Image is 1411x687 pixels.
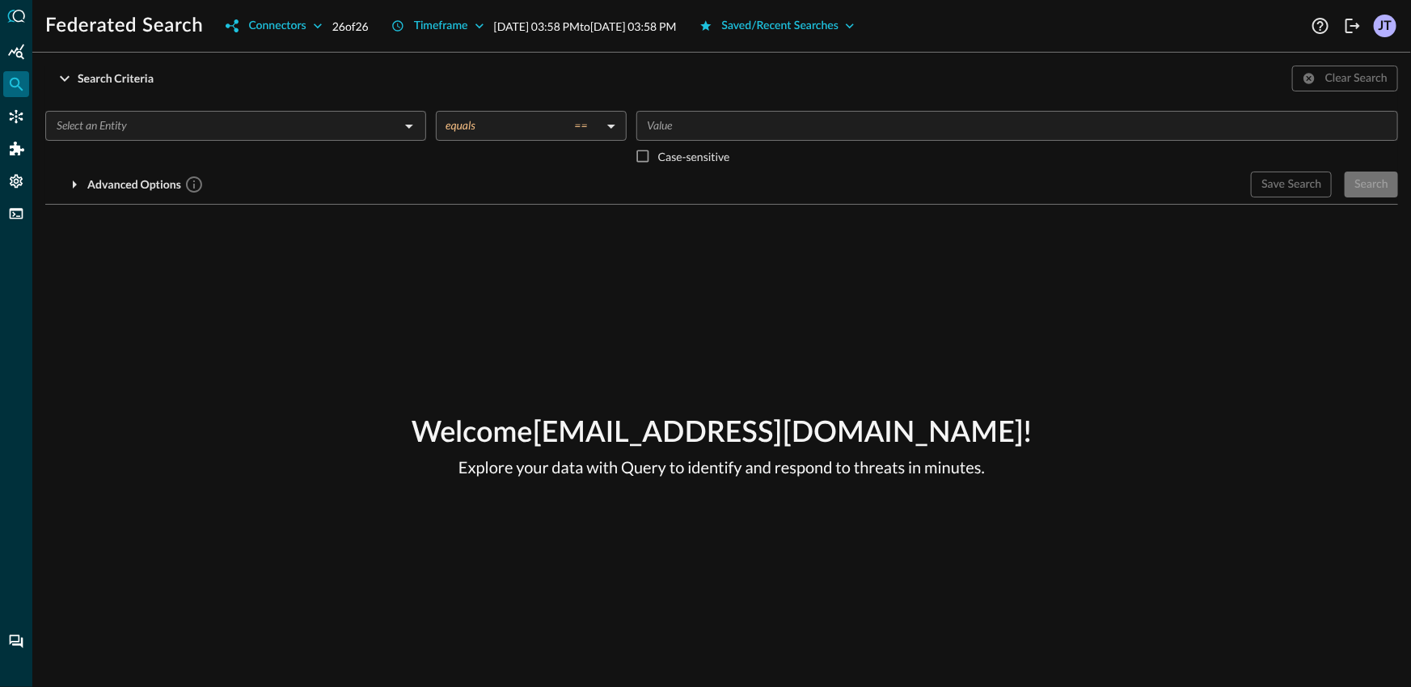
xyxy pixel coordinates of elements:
[382,13,494,39] button: Timeframe
[414,16,468,36] div: Timeframe
[50,116,395,136] input: Select an Entity
[3,104,29,129] div: Connectors
[412,456,1032,480] p: Explore your data with Query to identify and respond to threats in minutes.
[658,148,730,165] p: Case-sensitive
[3,168,29,194] div: Settings
[398,115,420,138] button: Open
[45,172,213,197] button: Advanced Options
[1374,15,1396,37] div: JT
[87,175,204,195] div: Advanced Options
[722,16,839,36] div: Saved/Recent Searches
[3,201,29,227] div: FSQL
[78,69,154,89] div: Search Criteria
[3,71,29,97] div: Federated Search
[574,118,587,133] span: ==
[332,18,369,35] p: 26 of 26
[494,18,677,35] p: [DATE] 03:58 PM to [DATE] 03:58 PM
[248,16,306,36] div: Connectors
[690,13,865,39] button: Saved/Recent Searches
[446,118,601,133] div: equals
[412,412,1032,456] p: Welcome [EMAIL_ADDRESS][DOMAIN_NAME] !
[3,629,29,655] div: Chat
[4,136,30,162] div: Addons
[1340,13,1366,39] button: Logout
[1307,13,1333,39] button: Help
[641,116,1391,136] input: Value
[45,66,163,91] button: Search Criteria
[3,39,29,65] div: Summary Insights
[216,13,332,39] button: Connectors
[45,13,203,39] h1: Federated Search
[446,118,475,133] span: equals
